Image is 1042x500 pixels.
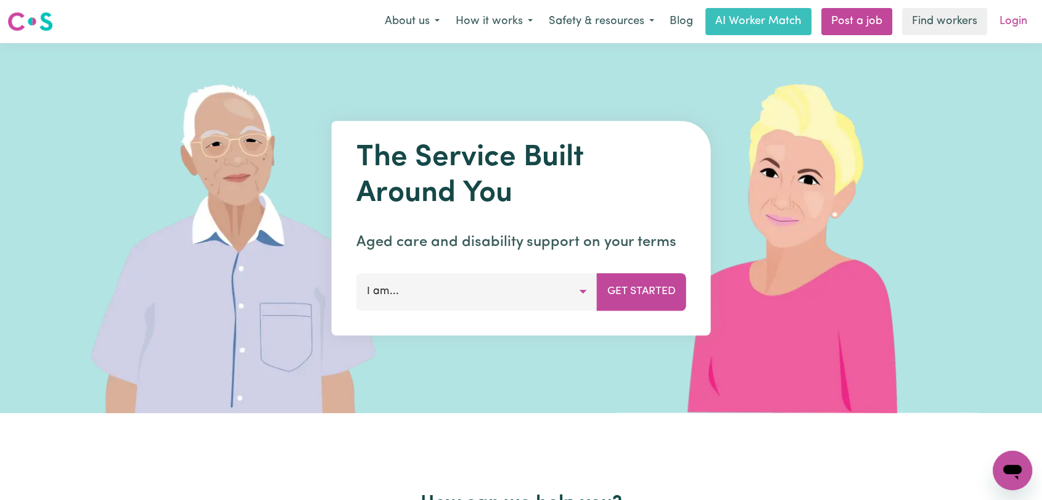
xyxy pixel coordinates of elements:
button: I am... [356,273,597,310]
a: Post a job [821,8,892,35]
button: Safety & resources [541,9,662,35]
a: Blog [662,8,700,35]
h1: The Service Built Around You [356,141,686,211]
button: About us [377,9,448,35]
button: Get Started [597,273,686,310]
a: Find workers [902,8,987,35]
a: AI Worker Match [705,8,811,35]
button: How it works [448,9,541,35]
a: Login [992,8,1035,35]
img: Careseekers logo [7,10,53,33]
p: Aged care and disability support on your terms [356,231,686,253]
iframe: Button to launch messaging window [993,451,1032,490]
a: Careseekers logo [7,7,53,36]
